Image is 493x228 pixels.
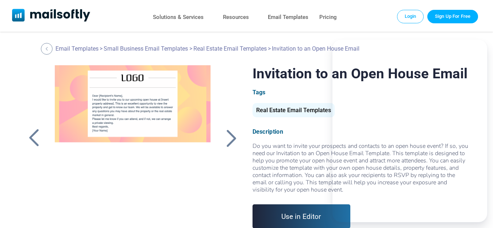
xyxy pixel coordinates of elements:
div: Real Estate Email Templates [253,103,335,117]
a: Mailsoftly [12,9,90,23]
a: Resources [223,12,249,23]
a: Real Estate Email Templates [253,110,335,113]
a: Small Business Email Templates [104,45,188,52]
h1: Invitation to an Open House Email [253,65,469,82]
a: Back [25,129,43,148]
a: Pricing [319,12,337,23]
a: Back [41,43,54,55]
a: Solutions & Services [153,12,204,23]
a: Email Templates [268,12,308,23]
a: Real Estate Email Templates [193,45,267,52]
a: Trial [427,10,478,23]
div: Tags [253,89,469,96]
a: Back [222,129,240,148]
div: Do you want to invite your prospects and contacts to an open house event? If so, you need our Inv... [253,142,469,193]
a: Login [397,10,424,23]
a: Email Templates [55,45,99,52]
iframe: Embedded Agent [332,40,487,222]
div: Description [253,128,469,135]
